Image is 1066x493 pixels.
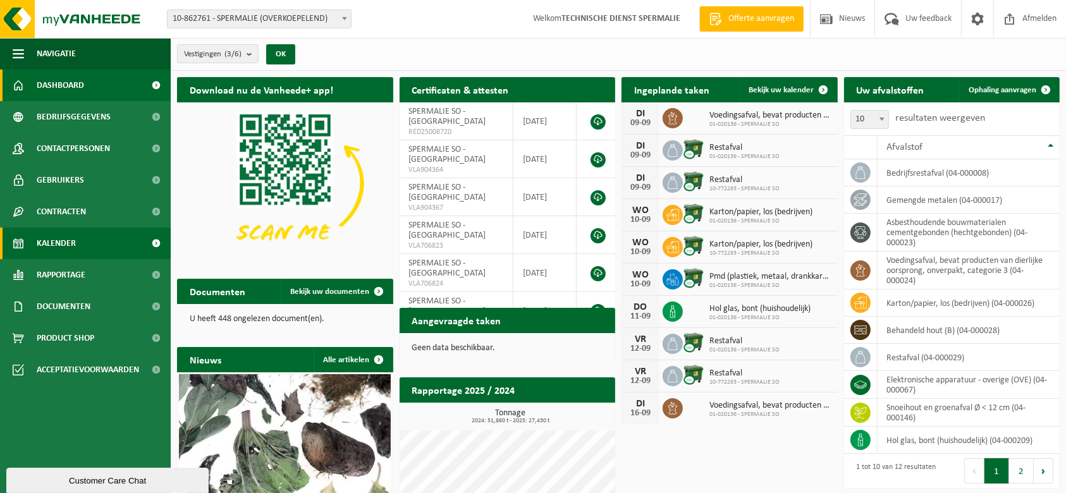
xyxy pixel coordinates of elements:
img: WB-1100-CU [683,364,704,386]
a: Bekijk uw kalender [739,77,836,102]
span: SPERMALIE SO - [GEOGRAPHIC_DATA] [409,259,486,278]
strong: TECHNISCHE DIENST SPERMALIE [561,14,680,23]
span: Voedingsafval, bevat producten van dierlijke oorsprong, onverpakt, categorie 3 [709,401,831,411]
span: 01-020136 - SPERMALIE SO [709,121,831,128]
a: Ophaling aanvragen [959,77,1058,102]
a: Alle artikelen [314,347,392,372]
span: 01-020136 - SPERMALIE SO [709,217,812,225]
span: SPERMALIE SO - [GEOGRAPHIC_DATA] [409,107,486,126]
img: WB-1100-CU [683,235,704,257]
a: Bekijk uw documenten [281,279,392,304]
span: VLA706824 [409,279,503,289]
img: WB-1100-CU [683,203,704,224]
td: [DATE] [513,254,577,292]
a: Bekijk rapportage [521,402,614,427]
span: Vestigingen [184,45,242,64]
div: 10-09 [628,216,653,224]
span: SPERMALIE SO - [GEOGRAPHIC_DATA] [409,296,486,316]
div: 09-09 [628,151,653,160]
h2: Documenten [177,279,258,303]
span: 01-020136 - SPERMALIE SO [709,346,780,354]
td: gemengde metalen (04-000017) [878,186,1060,214]
td: [DATE] [513,102,577,140]
h2: Ingeplande taken [622,77,722,102]
span: 01-020136 - SPERMALIE SO [709,314,811,322]
span: Pmd (plastiek, metaal, drankkartons) (bedrijven) [709,272,831,282]
h3: Tonnage [406,409,616,424]
span: Karton/papier, los (bedrijven) [709,207,812,217]
h2: Download nu de Vanheede+ app! [177,77,346,102]
span: 10-772293 - SPERMALIE SO [709,379,780,386]
td: hol glas, bont (huishoudelijk) (04-000209) [878,427,1060,454]
span: Rapportage [37,259,85,291]
button: Vestigingen(3/6) [177,44,259,63]
img: WB-1100-CU [683,138,704,160]
span: 01-020136 - SPERMALIE SO [709,282,831,289]
span: Acceptatievoorwaarden [37,354,139,386]
iframe: chat widget [6,465,211,493]
td: voedingsafval, bevat producten van dierlijke oorsprong, onverpakt, categorie 3 (04-000024) [878,252,1060,289]
span: 01-020136 - SPERMALIE SO [709,153,780,161]
h2: Uw afvalstoffen [844,77,937,102]
div: 12-09 [628,344,653,353]
td: restafval (04-000029) [878,344,1060,371]
span: Restafval [709,368,780,379]
div: WO [628,205,653,216]
img: WB-1100-CU [683,332,704,353]
div: VR [628,367,653,377]
td: elektronische apparatuur - overige (OVE) (04-000067) [878,371,1060,399]
span: VLA706823 [409,241,503,251]
span: 10-772293 - SPERMALIE SO [709,250,812,257]
span: Documenten [37,291,90,322]
span: Afvalstof [887,142,923,152]
div: DI [628,141,653,151]
div: 09-09 [628,119,653,128]
h2: Certificaten & attesten [400,77,522,102]
count: (3/6) [224,50,242,58]
td: snoeihout en groenafval Ø < 12 cm (04-000146) [878,399,1060,427]
span: Dashboard [37,70,84,101]
span: Bekijk uw kalender [749,86,814,94]
span: Navigatie [37,38,76,70]
td: [DATE] [513,178,577,216]
button: Previous [964,458,984,484]
td: [DATE] [513,216,577,254]
span: Ophaling aanvragen [969,86,1036,94]
span: RED25008720 [409,127,503,137]
div: 09-09 [628,183,653,192]
span: 01-020136 - SPERMALIE SO [709,411,831,418]
div: 1 tot 10 van 12 resultaten [850,457,936,485]
span: Product Shop [37,322,94,354]
span: Voedingsafval, bevat producten van dierlijke oorsprong, onverpakt, categorie 3 [709,111,831,121]
span: VLA904367 [409,203,503,213]
td: karton/papier, los (bedrijven) (04-000026) [878,289,1060,317]
button: OK [266,44,295,64]
h2: Aangevraagde taken [400,308,514,332]
button: Next [1034,458,1053,484]
div: DI [628,109,653,119]
span: Restafval [709,143,780,153]
span: 10-772293 - SPERMALIE SO [709,185,780,193]
span: Gebruikers [37,164,84,196]
td: [DATE] [513,140,577,178]
span: SPERMALIE SO - [GEOGRAPHIC_DATA] [409,183,486,202]
div: DI [628,173,653,183]
h2: Rapportage 2025 / 2024 [400,377,528,402]
span: 10-862761 - SPERMALIE (OVERKOEPELEND) [168,10,351,28]
span: 10 [850,110,889,129]
span: Contracten [37,196,86,228]
div: DO [628,302,653,312]
span: Bedrijfsgegevens [37,101,111,133]
div: 10-09 [628,248,653,257]
img: WB-1100-CU [683,171,704,192]
img: Download de VHEPlus App [177,102,393,264]
div: 16-09 [628,409,653,418]
div: WO [628,270,653,280]
span: 2024: 51,860 t - 2025: 27,430 t [406,418,616,424]
span: 10 [851,111,888,128]
div: WO [628,238,653,248]
img: WB-1100-CU [683,267,704,289]
div: 10-09 [628,280,653,289]
span: SPERMALIE SO - [GEOGRAPHIC_DATA] [409,145,486,164]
